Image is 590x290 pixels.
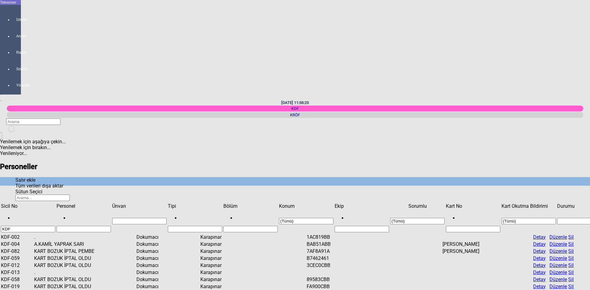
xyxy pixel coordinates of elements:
td: KART BOZUK İPTAL OLDU [34,283,105,290]
div: Kart No [446,203,500,209]
a: Detay [533,262,546,268]
span: Sütun Seçici [15,189,42,195]
td: Filtre hücresi [167,210,222,233]
div: Ekip [335,203,389,209]
td: 1AC819BB [306,234,340,240]
input: Filtre hücresi [57,226,111,232]
div: Tüm verileri dışa aktar [15,183,575,189]
td: KDF-004 [1,241,33,247]
span: Satır ekle [15,177,35,183]
td: Sütun Sorumlu [390,203,445,209]
a: Detay [533,255,546,261]
input: Filtre hücresi [112,218,167,224]
td: Karapınar [200,248,232,254]
td: Dokumacı [136,283,168,290]
td: B7462461 [306,255,340,261]
td: KDF-013 [1,269,33,276]
span: Tüm verileri dışa aktar [15,183,63,189]
div: Sütun Seçici [15,189,575,195]
td: KART BOZUK İPTAL PEMBE [34,248,105,254]
td: Filtre hücresi [223,210,278,233]
td: Karapınar [200,234,232,240]
td: Filtre hücresi [1,210,56,233]
td: Sütun Ekip [334,203,389,209]
td: 89583CBB [306,276,340,283]
a: Detay [533,248,546,254]
a: Sil [568,241,574,247]
td: KDF-058 [1,276,33,283]
input: Filtre hücresi [279,218,333,224]
input: Arama [6,118,61,125]
a: Düzenle [549,255,567,261]
input: Filtre hücresi [390,218,445,224]
a: Düzenle [549,284,567,289]
a: Sil [568,284,574,289]
a: Düzenle [549,241,567,247]
td: KDF-012 [1,262,33,269]
td: Filtre hücresi [56,210,111,233]
a: Sil [568,248,574,254]
td: 7AF8A91A [306,248,340,254]
td: Dokumacı [136,276,168,283]
a: Detay [533,276,546,282]
td: Sütun Tipi [167,203,222,209]
a: Düzenle [549,269,567,275]
div: Ünvan [112,203,167,209]
input: Filtre hücresi [446,226,500,232]
div: Kart Okutma Bildirimi [502,203,556,209]
td: Sütun undefined [3,186,17,193]
input: Tabloda ara [15,195,70,201]
td: Filtre hücresi [334,210,389,233]
div: KRÖF [7,112,583,118]
td: Dokumacı [136,269,168,276]
td: Sütun Kart No [446,203,501,209]
td: [PERSON_NAME] [442,248,485,254]
td: Karapınar [200,262,232,269]
a: Düzenle [549,276,567,282]
td: KART BOZUK İPTAL OLDU [34,276,105,283]
td: KDF-019 [1,283,33,290]
span: Sistem [16,67,17,72]
td: KART BOZUK İPTAL OLDU [34,262,105,269]
span: Rapor [16,50,17,55]
a: Düzenle [549,234,567,240]
div: Bölüm [223,203,278,209]
a: Sil [568,234,574,240]
input: Filtre hücresi [223,226,278,232]
input: Filtre hücresi [1,226,55,232]
a: Sil [568,269,574,275]
td: Dokumacı [136,248,168,254]
a: Detay [533,234,546,240]
td: KDF-082 [1,248,33,254]
td: Karapınar [200,283,232,290]
td: Dokumacı [136,234,168,240]
input: Filtre hücresi [335,226,389,232]
div: Sorumlu [390,203,445,209]
a: Düzenle [549,262,567,268]
td: Filtre hücresi [446,210,501,233]
div: Personel [57,203,111,209]
td: Filtre hücresi [501,210,556,233]
td: Dokumacı [136,262,168,269]
td: . [34,234,105,240]
td: Sütun Kart Okutma Bildirimi [501,203,556,209]
td: KART BOZUK İPTAL OLDU [34,255,105,261]
input: Filtre hücresi [168,226,222,232]
td: Karapınar [200,241,232,247]
td: Karapınar [200,276,232,283]
td: KDF-059 [1,255,33,261]
input: Filtre hücresi [502,218,556,224]
td: FA900CBB [306,283,340,290]
td: [PERSON_NAME] [442,241,485,247]
span: Yönetim [16,83,17,88]
td: BAB51ABB [306,241,340,247]
a: Detay [533,284,546,289]
span: İzleme [16,17,17,22]
a: Sil [568,276,574,282]
td: KDF-002 [1,234,33,240]
a: Detay [533,241,546,247]
span: Analiz [16,34,17,39]
td: Karapınar [200,255,232,261]
td: Sütun Personel [56,203,111,209]
td: Filtre hücresi [390,210,445,233]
